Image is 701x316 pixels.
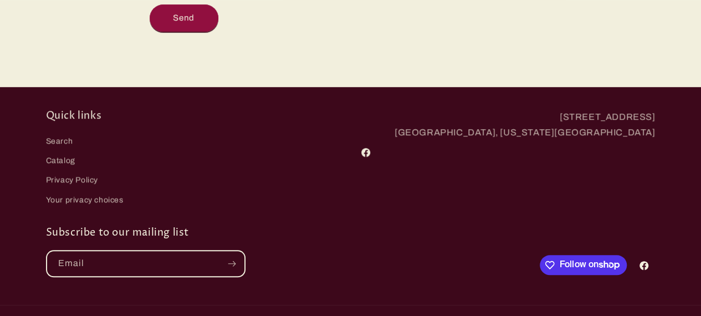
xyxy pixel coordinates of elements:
a: Search [46,134,73,151]
a: Your privacy choices [46,190,124,210]
button: Send [150,4,218,32]
a: Privacy Policy [46,170,98,190]
button: Subscribe [220,250,244,277]
h2: Subscribe to our mailing list [46,226,534,239]
p: [STREET_ADDRESS] [GEOGRAPHIC_DATA], [US_STATE][GEOGRAPHIC_DATA] [354,109,656,141]
a: Catalog [46,151,75,170]
h2: Quick links [46,109,347,122]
